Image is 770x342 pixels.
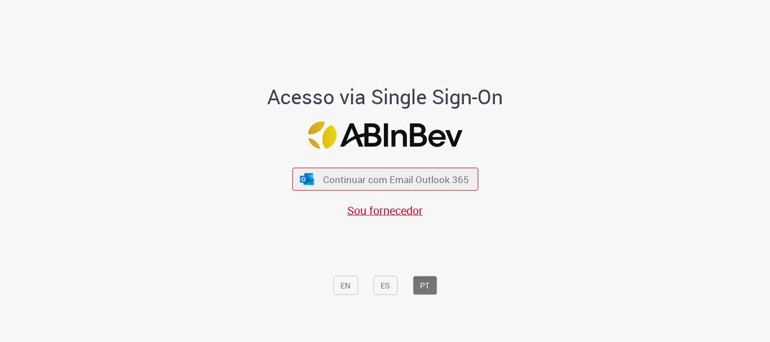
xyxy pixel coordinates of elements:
a: Sou fornecedor [347,203,423,218]
img: ícone Azure/Microsoft 360 [299,173,315,185]
button: EN [333,276,358,295]
button: PT [413,276,437,295]
span: Continuar com Email Outlook 365 [323,173,469,186]
h1: Acesso via Single Sign-On [229,86,542,108]
button: ícone Azure/Microsoft 360 Continuar com Email Outlook 365 [292,168,478,191]
button: ES [373,276,397,295]
img: Logo ABInBev [308,122,462,149]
